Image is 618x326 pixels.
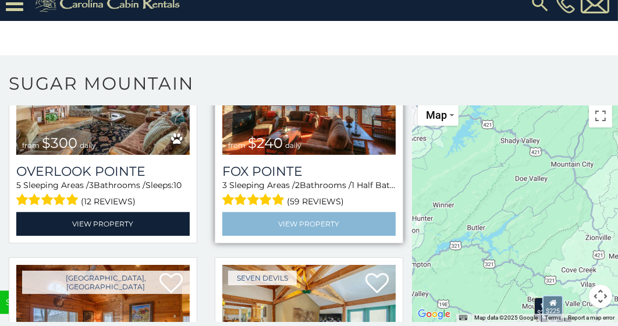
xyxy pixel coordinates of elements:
a: View Property [16,212,190,236]
a: Report a map error [568,314,615,321]
button: Change map style [418,104,459,126]
span: daily [80,141,96,150]
span: 5 [16,180,21,190]
a: Overlook Pointe [16,164,190,179]
span: 2 [295,180,300,190]
span: Map data ©2025 Google [474,314,538,321]
span: $240 [248,134,283,151]
span: from [228,141,246,150]
img: Google [415,307,453,322]
a: Terms (opens in new tab) [545,314,561,321]
span: 1 Half Baths / [351,180,404,190]
button: Map camera controls [589,285,612,308]
a: Add to favorites [365,272,389,296]
div: Sleeping Areas / Bathrooms / Sleeps: [16,179,190,209]
span: (12 reviews) [81,194,136,209]
button: Toggle fullscreen view [589,104,612,127]
span: 10 [173,180,182,190]
div: Sleeping Areas / Bathrooms / Sleeps: [222,179,396,209]
span: 3 [89,180,94,190]
a: View Property [222,212,396,236]
a: [GEOGRAPHIC_DATA], [GEOGRAPHIC_DATA] [22,271,190,294]
span: (59 reviews) [287,194,344,209]
a: Open this area in Google Maps (opens a new window) [415,307,453,322]
button: Keyboard shortcuts [459,314,467,322]
span: from [22,141,40,150]
span: daily [285,141,301,150]
div: $225 [542,295,563,318]
a: Fox Pointe [222,164,396,179]
a: Seven Devils [228,271,297,285]
span: Map [426,109,447,121]
span: $300 [42,134,77,151]
div: $240 [534,297,554,320]
span: 3 [222,180,227,190]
